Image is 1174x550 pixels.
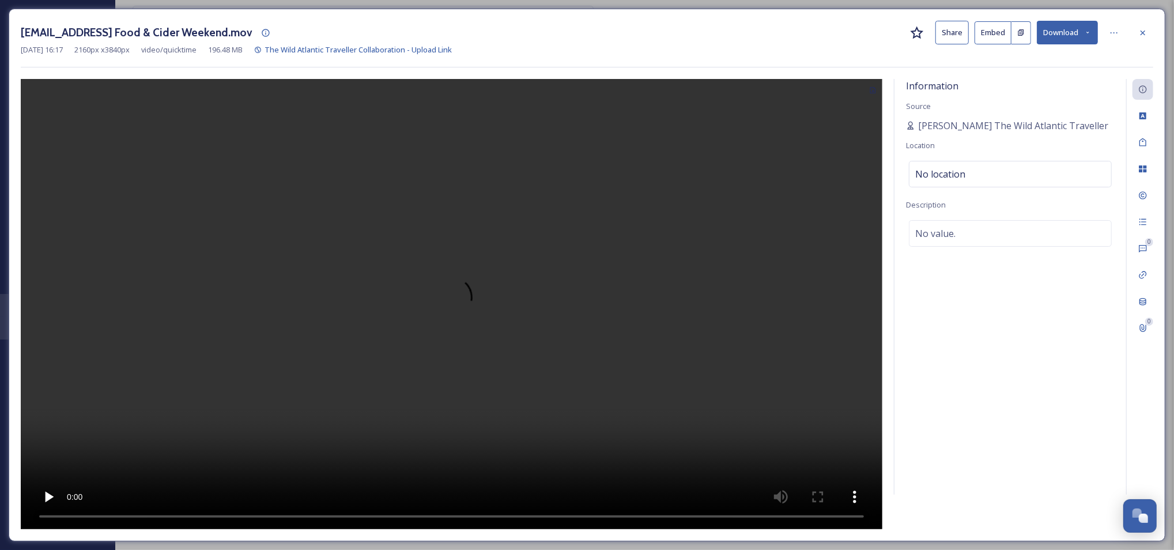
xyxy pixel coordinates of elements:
[906,80,958,92] span: Information
[906,140,935,150] span: Location
[1123,499,1157,533] button: Open Chat
[915,167,965,181] span: No location
[1037,21,1098,44] button: Download
[21,44,63,55] span: [DATE] 16:17
[918,119,1108,133] span: [PERSON_NAME] The Wild Atlantic Traveller
[208,44,243,55] span: 196.48 MB
[1145,318,1153,326] div: 0
[915,227,956,240] span: No value.
[265,44,452,55] span: The Wild Atlantic Traveller Collaboration - Upload Link
[906,101,931,111] span: Source
[935,21,969,44] button: Share
[1145,238,1153,246] div: 0
[141,44,197,55] span: video/quicktime
[906,199,946,210] span: Description
[975,21,1011,44] button: Embed
[21,24,252,41] h3: [EMAIL_ADDRESS] Food & Cider Weekend.mov
[74,44,130,55] span: 2160 px x 3840 px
